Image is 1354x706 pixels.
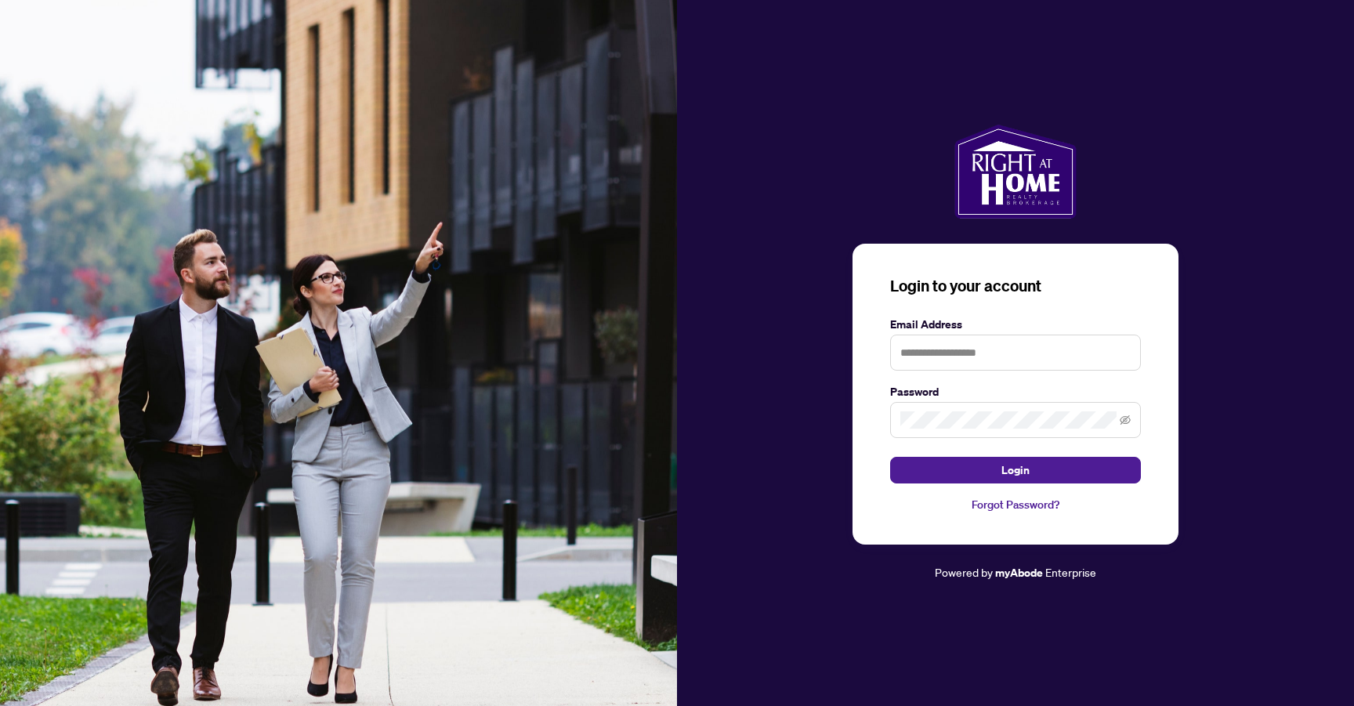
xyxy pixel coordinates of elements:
[954,125,1076,219] img: ma-logo
[1045,565,1096,579] span: Enterprise
[890,496,1141,513] a: Forgot Password?
[995,564,1043,581] a: myAbode
[1120,415,1131,425] span: eye-invisible
[890,457,1141,483] button: Login
[890,316,1141,333] label: Email Address
[890,383,1141,400] label: Password
[935,565,993,579] span: Powered by
[890,275,1141,297] h3: Login to your account
[1001,458,1030,483] span: Login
